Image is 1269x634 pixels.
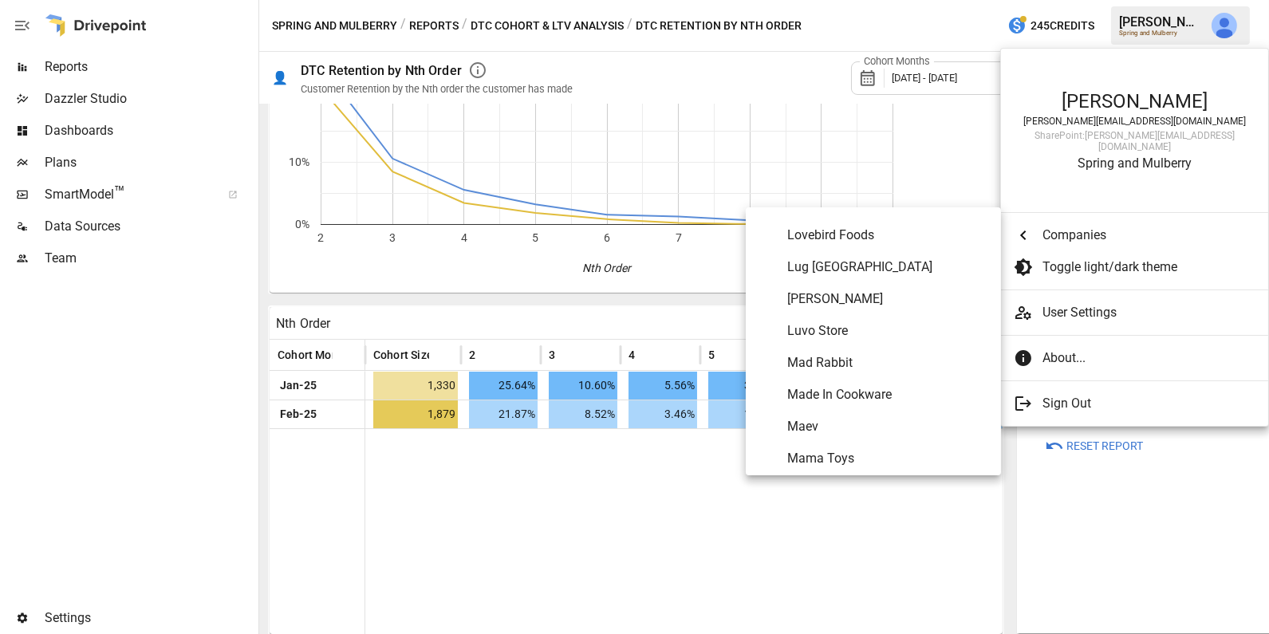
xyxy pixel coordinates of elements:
div: SharePoint: [PERSON_NAME][EMAIL_ADDRESS][DOMAIN_NAME] [1017,130,1252,152]
span: Lovebird Foods [787,226,988,245]
span: Mama Toys [787,449,988,468]
span: Toggle light/dark theme [1042,258,1243,277]
span: User Settings [1042,303,1255,322]
span: [PERSON_NAME] [787,289,988,309]
span: Sign Out [1042,394,1243,413]
span: Lug [GEOGRAPHIC_DATA] [787,258,988,277]
span: Companies [1042,226,1243,245]
div: Spring and Mulberry [1017,156,1252,171]
span: Maev [787,417,988,436]
span: Mad Rabbit [787,353,988,372]
div: [PERSON_NAME] [1017,90,1252,112]
span: Luvo Store [787,321,988,341]
span: About... [1042,349,1243,368]
span: Made In Cookware [787,385,988,404]
div: [PERSON_NAME][EMAIL_ADDRESS][DOMAIN_NAME] [1017,116,1252,127]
